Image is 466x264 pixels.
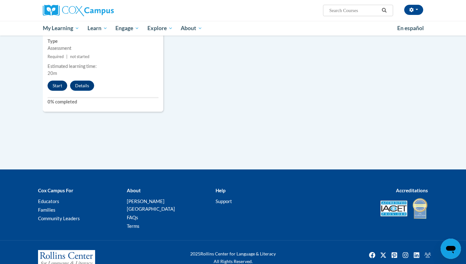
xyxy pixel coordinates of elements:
[441,239,461,259] iframe: Button to launch messaging window
[70,54,89,59] span: not started
[48,38,159,45] label: Type
[380,201,407,216] img: Accredited IACET® Provider
[367,250,377,260] a: Facebook
[411,250,422,260] img: LinkedIn icon
[397,25,424,31] span: En español
[367,250,377,260] img: Facebook icon
[33,21,433,36] div: Main menu
[216,198,232,204] a: Support
[329,7,379,14] input: Search Courses
[411,250,422,260] a: Linkedin
[111,21,143,36] a: Engage
[396,188,428,193] b: Accreditations
[143,21,177,36] a: Explore
[48,98,159,105] label: 0% completed
[39,21,83,36] a: My Learning
[127,223,139,229] a: Terms
[48,54,64,59] span: Required
[43,5,163,16] a: Cox Campus
[115,24,139,32] span: Engage
[87,24,107,32] span: Learn
[393,22,428,35] a: En español
[48,70,57,76] span: 20m
[83,21,112,36] a: Learn
[147,24,173,32] span: Explore
[404,5,423,15] button: Account Settings
[38,207,55,213] a: Families
[38,198,59,204] a: Educators
[378,250,388,260] a: Twitter
[400,250,411,260] img: Instagram icon
[389,250,399,260] img: Pinterest icon
[66,54,68,59] span: |
[48,45,159,52] div: Assessment
[70,81,94,91] button: Details
[43,5,114,16] img: Cox Campus
[400,250,411,260] a: Instagram
[423,250,433,260] a: Facebook Group
[412,197,428,220] img: IDA® Accredited
[190,251,200,256] span: 2025
[216,188,225,193] b: Help
[38,215,80,221] a: Community Leaders
[423,250,433,260] img: Facebook group icon
[181,24,202,32] span: About
[38,188,73,193] b: Cox Campus For
[127,188,141,193] b: About
[389,250,399,260] a: Pinterest
[378,250,388,260] img: Twitter icon
[127,214,138,220] a: FAQs
[48,81,67,91] button: Start
[48,63,159,70] div: Estimated learning time:
[127,198,175,212] a: [PERSON_NAME][GEOGRAPHIC_DATA]
[43,24,79,32] span: My Learning
[177,21,207,36] a: About
[379,7,389,14] button: Search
